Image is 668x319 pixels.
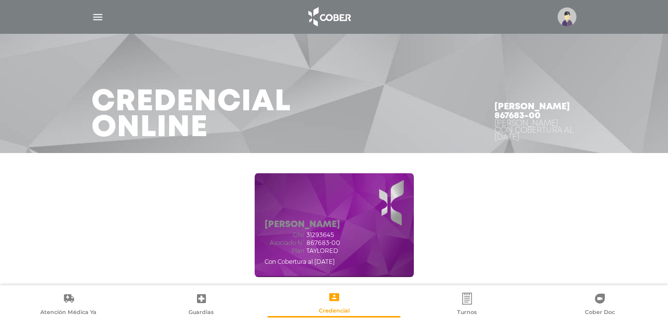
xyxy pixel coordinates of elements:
[303,5,355,29] img: logo_cober_home-white.png
[494,120,577,141] div: [PERSON_NAME] Con Cobertura al [DATE]
[319,307,350,316] span: Credencial
[265,239,304,246] span: Asociado N°
[494,102,577,120] h4: [PERSON_NAME] 867683-00
[533,292,666,318] a: Cober Doc
[306,232,334,239] span: 31293645
[558,7,576,26] img: profile-placeholder.svg
[265,232,304,239] span: dni
[135,292,268,318] a: Guardias
[268,291,400,316] a: Credencial
[400,292,533,318] a: Turnos
[40,309,96,318] span: Atención Médica Ya
[306,247,338,254] span: TAYLORED
[189,309,214,318] span: Guardias
[265,258,335,265] span: Con Cobertura al [DATE]
[92,11,104,23] img: Cober_menu-lines-white.svg
[265,220,340,231] h5: [PERSON_NAME]
[306,239,340,246] span: 867683-00
[2,292,135,318] a: Atención Médica Ya
[585,309,615,318] span: Cober Doc
[457,309,477,318] span: Turnos
[92,89,291,141] h3: Credencial Online
[265,247,304,254] span: Plan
